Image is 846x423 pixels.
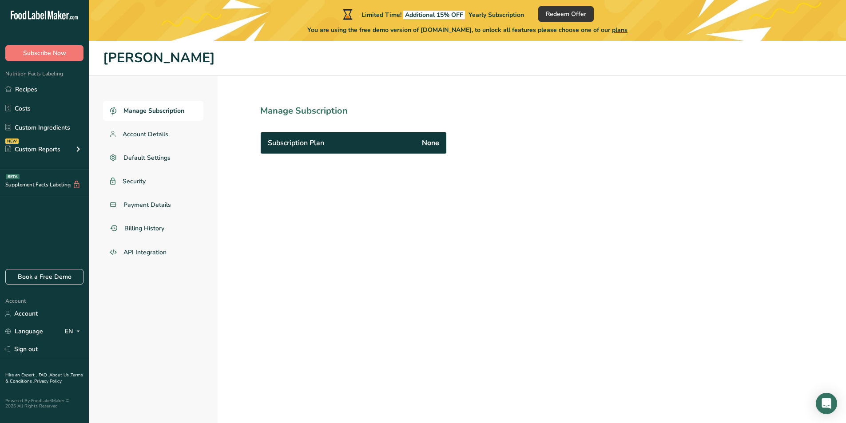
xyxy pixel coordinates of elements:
[123,200,171,210] span: Payment Details
[469,11,524,19] span: Yearly Subscription
[612,26,628,34] span: plans
[268,138,324,148] span: Subscription Plan
[816,393,837,414] div: Open Intercom Messenger
[307,25,628,35] span: You are using the free demo version of [DOMAIN_NAME], to unlock all features please choose one of...
[422,138,439,148] span: None
[5,324,43,339] a: Language
[123,248,167,257] span: API Integration
[123,153,171,162] span: Default Settings
[6,174,20,179] div: BETA
[39,372,49,378] a: FAQ .
[23,48,66,58] span: Subscribe Now
[5,372,83,384] a: Terms & Conditions .
[49,372,71,378] a: About Us .
[5,398,83,409] div: Powered By FoodLabelMaker © 2025 All Rights Reserved
[123,130,168,139] span: Account Details
[103,124,203,144] a: Account Details
[123,177,146,186] span: Security
[5,145,60,154] div: Custom Reports
[260,104,486,118] h1: Manage Subscription
[103,218,203,238] a: Billing History
[538,6,594,22] button: Redeem Offer
[5,372,37,378] a: Hire an Expert .
[341,9,524,20] div: Limited Time!
[34,378,62,384] a: Privacy Policy
[403,11,465,19] span: Additional 15% OFF
[123,106,184,115] span: Manage Subscription
[103,171,203,191] a: Security
[5,45,83,61] button: Subscribe Now
[103,101,203,121] a: Manage Subscription
[546,9,586,19] span: Redeem Offer
[124,224,164,233] span: Billing History
[5,138,19,144] div: NEW
[65,326,83,337] div: EN
[103,195,203,215] a: Payment Details
[5,269,83,285] a: Book a Free Demo
[103,48,832,68] h1: [PERSON_NAME]
[103,148,203,168] a: Default Settings
[103,242,203,263] a: API Integration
